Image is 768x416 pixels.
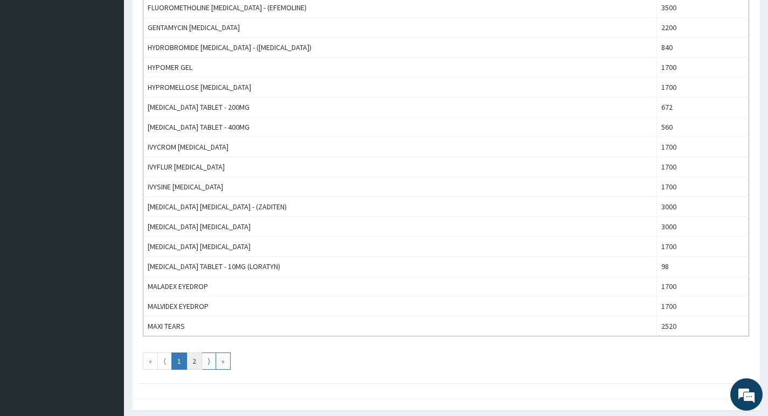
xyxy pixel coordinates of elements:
[656,257,749,277] td: 98
[171,352,187,370] a: Go to page number 1
[63,136,149,244] span: We're online!
[202,352,216,370] a: Go to next page
[656,137,749,157] td: 1700
[143,217,657,237] td: [MEDICAL_DATA] [MEDICAL_DATA]
[656,177,749,197] td: 1700
[20,54,44,81] img: d_794563401_company_1708531726252_794563401
[143,197,657,217] td: [MEDICAL_DATA] [MEDICAL_DATA] - (ZADITEN)
[143,257,657,277] td: [MEDICAL_DATA] TABLET - 10MG (LORATYN)
[656,197,749,217] td: 3000
[143,58,657,77] td: HYPOMER GEL
[143,18,657,38] td: GENTAMYCIN [MEDICAL_DATA]
[143,177,657,197] td: IVYSINE [MEDICAL_DATA]
[143,316,657,336] td: MAXI TEARS
[157,352,172,370] a: Go to previous page
[656,217,749,237] td: 3000
[143,157,657,177] td: IVYFLUR [MEDICAL_DATA]
[177,5,203,31] div: Minimize live chat window
[56,60,181,74] div: Chat with us now
[656,97,749,117] td: 672
[656,38,749,58] td: 840
[656,18,749,38] td: 2200
[143,137,657,157] td: IVYCROM [MEDICAL_DATA]
[216,352,231,370] a: Go to last page
[656,58,749,77] td: 1700
[656,157,749,177] td: 1700
[656,297,749,316] td: 1700
[143,117,657,137] td: [MEDICAL_DATA] TABLET - 400MG
[656,117,749,137] td: 560
[143,38,657,58] td: HYDROBROMIDE [MEDICAL_DATA] - ([MEDICAL_DATA])
[186,352,202,370] a: Go to page number 2
[143,352,158,370] a: Go to first page
[143,77,657,97] td: HYPROMELLOSE [MEDICAL_DATA]
[5,294,205,332] textarea: Type your message and hit 'Enter'
[656,77,749,97] td: 1700
[143,277,657,297] td: MALADEX EYEDROP
[656,277,749,297] td: 1700
[143,97,657,117] td: [MEDICAL_DATA] TABLET - 200MG
[143,297,657,316] td: MALVIDEX EYEDROP
[656,237,749,257] td: 1700
[656,316,749,336] td: 2520
[143,237,657,257] td: [MEDICAL_DATA] [MEDICAL_DATA]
